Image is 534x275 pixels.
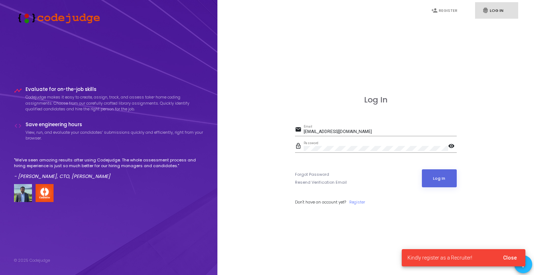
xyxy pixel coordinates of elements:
p: "We've seen amazing results after using Codejudge. The whole assessment process and hiring experi... [14,157,204,169]
span: Close [503,255,517,261]
a: Resend Verification Email [295,179,347,185]
mat-icon: email [295,126,304,134]
em: - [PERSON_NAME], CTO, [PERSON_NAME] [14,173,110,180]
div: © 2025 Codejudge [14,257,50,263]
a: Register [349,199,365,205]
i: code [14,122,22,130]
mat-icon: lock_outline [295,142,304,151]
button: Close [497,251,523,264]
p: View, run, and evaluate your candidates’ submissions quickly and efficiently, right from your bro... [26,129,204,141]
span: Kindly register as a Recruiter! [408,254,472,261]
img: user image [14,184,32,202]
input: Email [304,129,457,134]
a: person_addRegister [424,2,467,19]
span: Don't have an account yet? [295,199,346,205]
i: fingerprint [482,7,489,14]
a: fingerprintLog In [475,2,518,19]
img: company-logo [36,184,54,202]
mat-icon: visibility [448,142,457,151]
h3: Log In [295,95,457,105]
h4: Evaluate for on-the-job skills [26,87,204,92]
p: Codejudge makes it easy to create, assign, track, and assess take-home coding assignments. Choose... [26,94,204,112]
button: Log In [422,169,457,187]
i: timeline [14,87,22,95]
h4: Save engineering hours [26,122,204,128]
a: Forgot Password [295,171,329,178]
i: person_add [431,7,438,14]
